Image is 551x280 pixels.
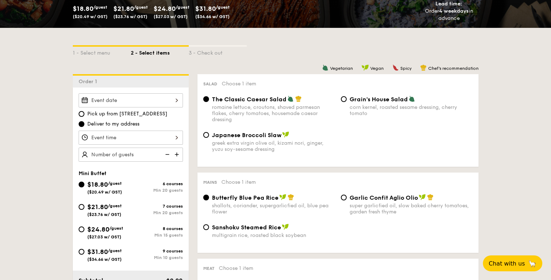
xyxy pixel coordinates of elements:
span: Vegan [370,66,384,71]
input: The Classic Caesar Saladromaine lettuce, croutons, shaved parmesan flakes, cherry tomatoes, house... [203,96,209,102]
span: $31.80 [195,5,216,13]
img: icon-reduce.1d2dbef1.svg [161,148,172,161]
img: icon-chef-hat.a58ddaea.svg [288,194,294,200]
div: Order in advance [417,8,481,22]
span: /guest [108,181,122,186]
div: 6 courses [131,181,183,186]
span: ($34.66 w/ GST) [195,14,230,19]
input: Butterfly Blue Pea Riceshallots, coriander, supergarlicfied oil, blue pea flower [203,195,209,200]
span: Grain's House Salad [350,96,408,103]
span: Mini Buffet [79,170,107,177]
img: icon-add.58712e84.svg [172,148,183,161]
span: $24.80 [154,5,176,13]
div: super garlicfied oil, slow baked cherry tomatoes, garden fresh thyme [350,203,473,215]
span: Sanshoku Steamed Rice [212,224,281,231]
span: ($20.49 w/ GST) [73,14,108,19]
span: $18.80 [87,181,108,188]
span: /guest [134,5,148,10]
input: Event time [79,131,183,145]
div: greek extra virgin olive oil, kizami nori, ginger, yuzu soy-sesame dressing [212,140,335,152]
img: icon-vegetarian.fe4039eb.svg [322,64,329,71]
img: icon-vegetarian.fe4039eb.svg [287,96,294,102]
span: Salad [203,81,217,86]
span: ($20.49 w/ GST) [87,190,122,195]
span: Mains [203,180,217,185]
div: Min 10 guests [131,255,183,260]
span: ($23.76 w/ GST) [87,212,121,217]
input: Number of guests [79,148,183,162]
input: Sanshoku Steamed Ricemultigrain rice, roasted black soybean [203,224,209,230]
span: Choose 1 item [219,265,253,271]
span: $21.80 [87,203,108,211]
span: $24.80 [87,225,109,233]
img: icon-chef-hat.a58ddaea.svg [295,96,302,102]
input: $31.80/guest($34.66 w/ GST)9 coursesMin 10 guests [79,249,84,255]
input: Garlic Confit Aglio Oliosuper garlicfied oil, slow baked cherry tomatoes, garden fresh thyme [341,195,347,200]
span: /guest [109,226,123,231]
span: Meat [203,266,214,271]
span: Pick up from [STREET_ADDRESS] [87,110,167,118]
span: Choose 1 item [221,179,256,185]
img: icon-chef-hat.a58ddaea.svg [420,64,427,71]
span: Chef's recommendation [428,66,479,71]
span: $18.80 [73,5,93,13]
span: $31.80 [87,248,108,256]
input: Event date [79,93,183,107]
input: Grain's House Saladcorn kernel, roasted sesame dressing, cherry tomato [341,96,347,102]
div: shallots, coriander, supergarlicfied oil, blue pea flower [212,203,335,215]
input: $18.80/guest($20.49 w/ GST)6 coursesMin 20 guests [79,182,84,187]
span: Garlic Confit Aglio Olio [350,194,418,201]
img: icon-vegan.f8ff3823.svg [282,131,289,138]
div: Min 20 guests [131,188,183,193]
div: 7 courses [131,204,183,209]
div: Min 15 guests [131,233,183,238]
span: ($23.76 w/ GST) [113,14,147,19]
input: $21.80/guest($23.76 w/ GST)7 coursesMin 20 guests [79,204,84,210]
span: Deliver to my address [87,120,139,128]
img: icon-vegetarian.fe4039eb.svg [409,96,415,102]
span: /guest [108,203,122,208]
span: /guest [108,248,122,253]
span: /guest [216,5,230,10]
span: 🦙 [528,259,537,268]
span: Order 1 [79,79,100,85]
div: 3 - Check out [189,47,247,57]
span: Chat with us [489,260,525,267]
span: /guest [93,5,107,10]
span: Spicy [400,66,412,71]
div: multigrain rice, roasted black soybean [212,232,335,238]
button: Chat with us🦙 [483,255,542,271]
div: Min 20 guests [131,210,183,215]
span: ($34.66 w/ GST) [87,257,122,262]
input: Japanese Broccoli Slawgreek extra virgin olive oil, kizami nori, ginger, yuzu soy-sesame dressing [203,132,209,138]
span: $21.80 [113,5,134,13]
img: icon-vegan.f8ff3823.svg [282,224,289,230]
div: 1 - Select menu [73,47,131,57]
div: 9 courses [131,249,183,254]
div: 8 courses [131,226,183,231]
span: ($27.03 w/ GST) [154,14,188,19]
span: /guest [176,5,189,10]
input: $24.80/guest($27.03 w/ GST)8 coursesMin 15 guests [79,226,84,232]
span: Lead time: [435,1,462,7]
span: ($27.03 w/ GST) [87,234,121,239]
span: Vegetarian [330,66,353,71]
img: icon-spicy.37a8142b.svg [392,64,399,71]
div: 2 - Select items [131,47,189,57]
span: The Classic Caesar Salad [212,96,287,103]
span: Japanese Broccoli Slaw [212,132,281,139]
input: Deliver to my address [79,121,84,127]
strong: 4 weekdays [439,8,469,14]
img: icon-chef-hat.a58ddaea.svg [427,194,434,200]
span: Choose 1 item [222,81,256,87]
input: Pick up from [STREET_ADDRESS] [79,111,84,117]
img: icon-vegan.f8ff3823.svg [362,64,369,71]
img: icon-vegan.f8ff3823.svg [419,194,426,200]
span: Butterfly Blue Pea Rice [212,194,279,201]
img: icon-vegan.f8ff3823.svg [279,194,287,200]
div: corn kernel, roasted sesame dressing, cherry tomato [350,104,473,116]
div: romaine lettuce, croutons, shaved parmesan flakes, cherry tomatoes, housemade caesar dressing [212,104,335,123]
